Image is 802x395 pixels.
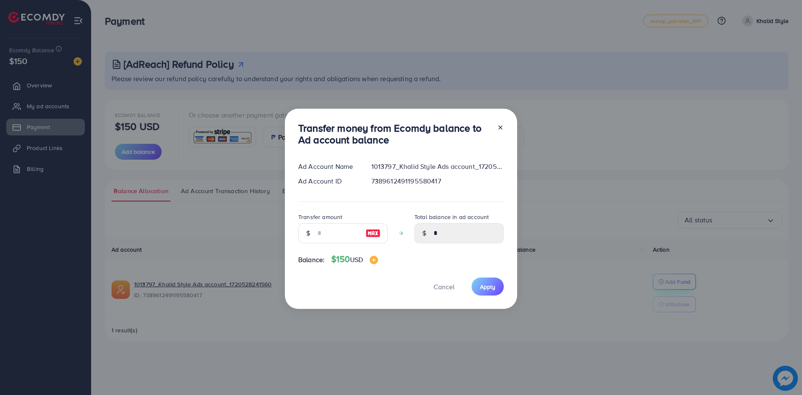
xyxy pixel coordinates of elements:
[298,122,490,146] h3: Transfer money from Ecomdy balance to Ad account balance
[414,213,489,221] label: Total balance in ad account
[370,256,378,264] img: image
[365,162,510,171] div: 1013797_Khalid Style Ads account_1720528241560
[331,254,378,265] h4: $150
[298,213,342,221] label: Transfer amount
[365,176,510,186] div: 7389612491195580417
[434,282,454,291] span: Cancel
[423,278,465,296] button: Cancel
[292,176,365,186] div: Ad Account ID
[472,278,504,296] button: Apply
[480,283,495,291] span: Apply
[365,228,381,238] img: image
[292,162,365,171] div: Ad Account Name
[298,255,325,265] span: Balance:
[350,255,363,264] span: USD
